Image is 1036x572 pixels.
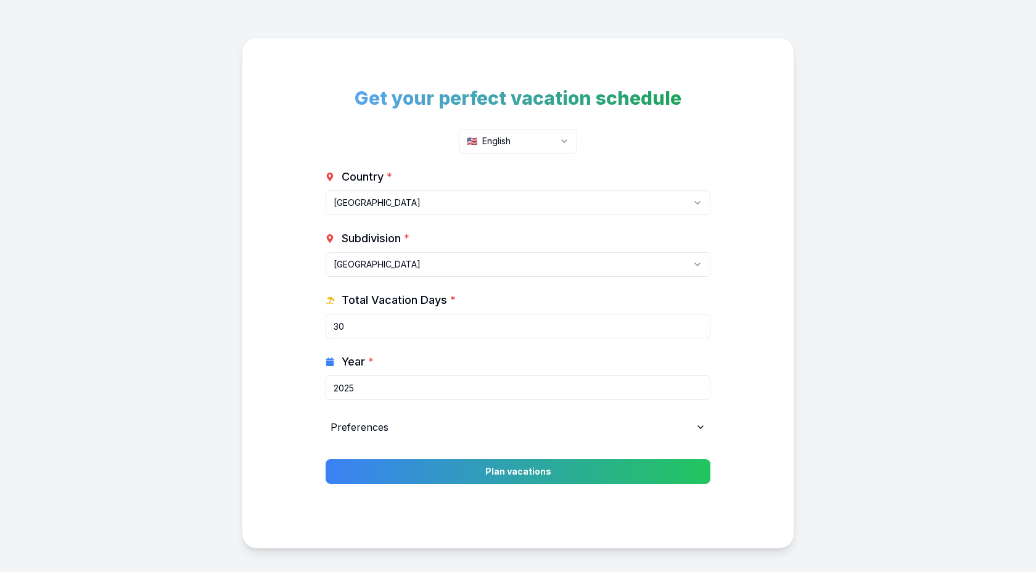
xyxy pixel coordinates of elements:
h1: Get your perfect vacation schedule [326,87,710,109]
span: Subdivision [342,230,409,247]
span: Preferences [331,420,388,435]
span: Country [342,168,392,186]
button: Plan vacations [326,459,710,484]
span: Total Vacation Days [342,292,456,309]
span: Year [342,353,374,370]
